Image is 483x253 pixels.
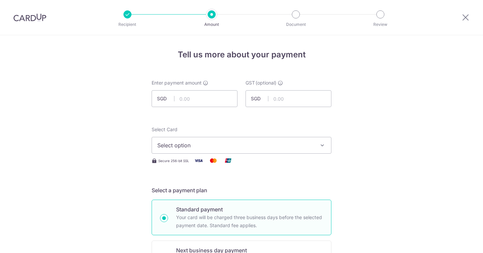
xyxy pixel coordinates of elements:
p: Standard payment [176,205,323,213]
p: Your card will be charged three business days before the selected payment date. Standard fee appl... [176,213,323,230]
input: 0.00 [152,90,237,107]
p: Document [271,21,321,28]
p: Recipient [103,21,152,28]
span: SGD [251,95,268,102]
h5: Select a payment plan [152,186,331,194]
span: Enter payment amount [152,80,202,86]
img: CardUp [13,13,46,21]
span: translation missing: en.payables.payment_networks.credit_card.summary.labels.select_card [152,127,177,132]
iframe: Opens a widget where you can find more information [440,233,476,250]
span: (optional) [256,80,276,86]
p: Review [356,21,405,28]
button: Select option [152,137,331,154]
input: 0.00 [246,90,331,107]
img: Visa [192,156,205,165]
span: Select option [157,141,314,149]
img: Union Pay [221,156,235,165]
span: SGD [157,95,174,102]
h4: Tell us more about your payment [152,49,331,61]
p: Amount [187,21,236,28]
span: Secure 256-bit SSL [158,158,189,163]
img: Mastercard [207,156,220,165]
span: GST [246,80,255,86]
